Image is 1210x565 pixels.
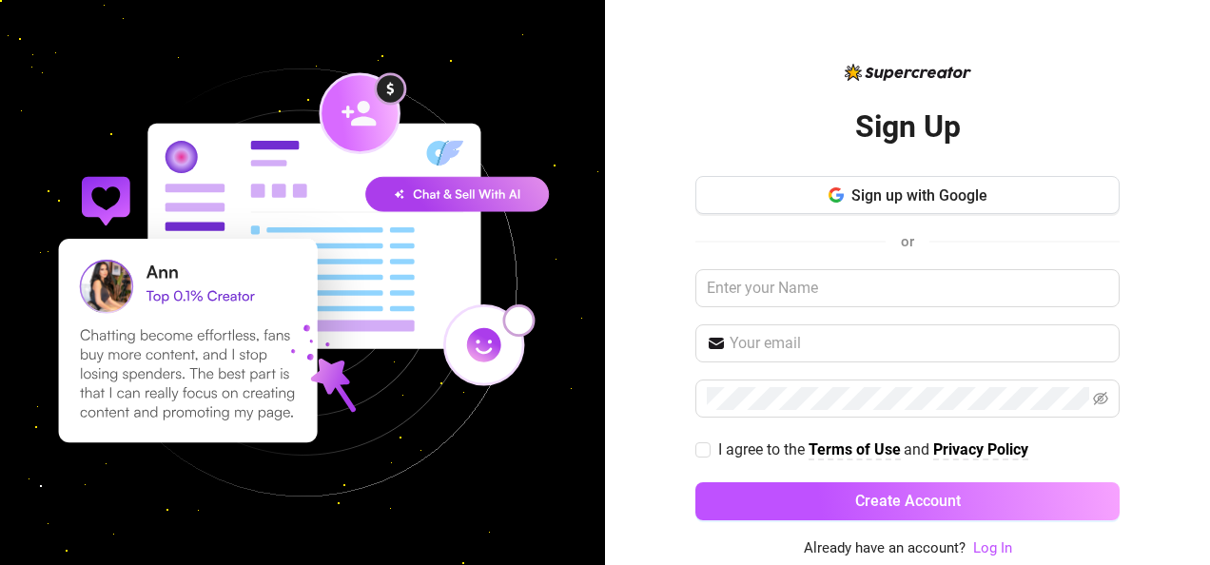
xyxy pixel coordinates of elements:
[933,440,1028,460] a: Privacy Policy
[901,233,914,250] span: or
[845,64,971,81] img: logo-BBDzfeDw.svg
[973,537,1012,560] a: Log In
[695,269,1120,307] input: Enter your Name
[809,440,901,460] a: Terms of Use
[695,176,1120,214] button: Sign up with Google
[730,332,1108,355] input: Your email
[1093,391,1108,406] span: eye-invisible
[855,492,961,510] span: Create Account
[804,537,966,560] span: Already have an account?
[809,440,901,458] strong: Terms of Use
[973,539,1012,556] a: Log In
[851,186,987,205] span: Sign up with Google
[695,482,1120,520] button: Create Account
[904,440,933,458] span: and
[933,440,1028,458] strong: Privacy Policy
[855,107,961,146] h2: Sign Up
[718,440,809,458] span: I agree to the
